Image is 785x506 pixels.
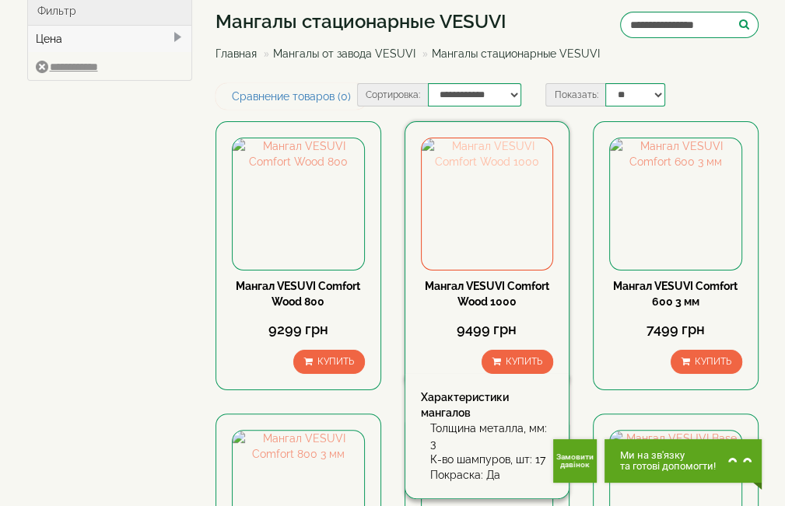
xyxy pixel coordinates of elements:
[357,83,428,106] label: Сортировка:
[609,319,742,340] div: 7499 грн
[216,12,612,32] h1: Мангалы стационарные VESUVI
[419,46,600,61] li: Мангалы стационарные VESUVI
[620,450,716,461] span: Ми на зв'язку
[430,452,554,467] div: К-во шампуров, шт: 17
[233,138,364,270] img: Мангал VESUVI Comfort Wood 800
[421,389,554,421] div: Характеристики мангалов
[232,319,365,340] div: 9299 грн
[620,461,716,472] span: та готові допомогти!
[545,83,605,106] label: Показать:
[293,350,365,374] button: Купить
[28,26,192,52] div: Цена
[506,356,542,367] span: Купить
[216,83,367,110] a: Сравнение товаров (0)
[482,350,553,374] button: Купить
[425,280,549,308] a: Мангал VESUVI Comfort Wood 1000
[273,47,415,60] a: Мангалы от завода VESUVI
[605,439,762,483] button: Chat button
[216,47,257,60] a: Главная
[610,138,741,270] img: Мангал VESUVI Comfort 600 3 мм
[236,280,360,308] a: Мангал VESUVI Comfort Wood 800
[421,319,554,340] div: 9499 грн
[613,280,738,308] a: Мангал VESUVI Comfort 600 3 мм
[430,421,554,452] div: Толщина металла, мм: 3
[553,439,597,483] button: Get Call button
[430,467,554,483] div: Покраска: Да
[317,356,354,367] span: Купить
[422,138,553,270] img: Мангал VESUVI Comfort Wood 1000
[553,453,597,469] span: Замовити дзвінок
[695,356,731,367] span: Купить
[671,350,742,374] button: Купить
